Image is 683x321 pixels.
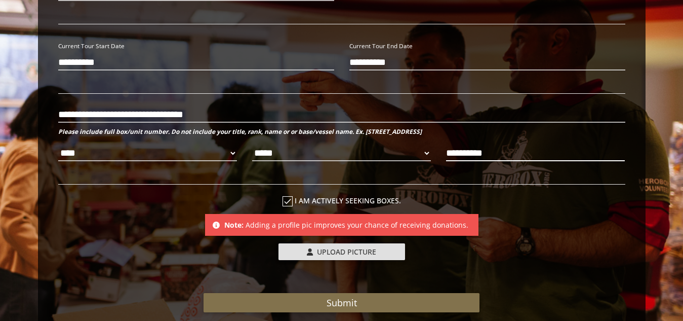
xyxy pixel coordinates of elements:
[246,220,468,230] span: Adding a profile pic improves your chance of receiving donations.
[58,42,125,50] small: Current Tour Start Date
[317,247,376,257] span: Upload Picture
[283,196,293,206] i: check
[58,127,422,136] b: Please include full box/unit number. Do not include your title, rank, name or or base/vessel name...
[224,220,244,230] b: Note:
[58,195,625,206] label: I am actively seeking boxes.
[204,293,479,312] button: Submit
[349,42,413,50] small: Current Tour End Date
